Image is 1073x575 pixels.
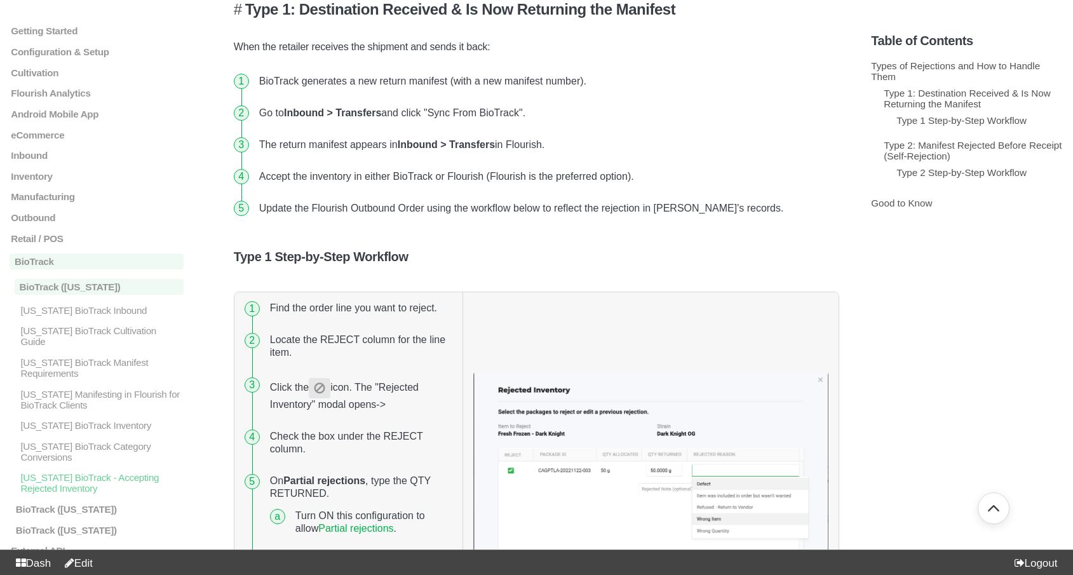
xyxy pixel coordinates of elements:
a: Types of Rejections and How to Handle Them [871,60,1040,82]
h5: Type 1 Step-by-Step Workflow [234,250,839,264]
a: BioTrack [10,254,184,269]
a: Android Mobile App [10,109,184,119]
h5: Table of Contents [871,34,1063,48]
p: BioTrack ([US_STATE]) [15,279,184,295]
p: [US_STATE] BioTrack Inbound [19,304,184,315]
li: The return manifest appears in in Flourish. [254,129,839,161]
a: Good to Know [871,198,932,208]
a: Retail / POS [10,233,184,243]
a: Type 2 Step-by-Step Workflow [896,167,1027,178]
section: Table of Contents [871,13,1063,556]
p: [US_STATE] BioTrack Manifest Requirements [19,357,184,379]
a: Type 1 Step-by-Step Workflow [896,115,1027,126]
p: BioTrack ([US_STATE]) [15,524,184,535]
a: Dash [10,557,51,569]
a: Edit [59,557,93,569]
a: BioTrack ([US_STATE]) [10,504,184,515]
a: Inbound [10,150,184,161]
strong: Partial rejections [283,475,365,486]
a: [US_STATE] BioTrack Inventory [10,420,184,431]
a: [US_STATE] BioTrack Cultivation Guide [10,325,184,347]
a: Cultivation [10,67,184,78]
li: Go to and click "Sync From BioTrack". [254,97,839,129]
a: Configuration & Setup [10,46,184,57]
p: When the retailer receives the shipment and sends it back: [234,39,839,55]
img: screenshot-2022-12-19-at-12-07-48-pm.png [309,378,330,398]
li: BioTrack generates a new return manifest (with a new manifest number). [254,65,839,97]
button: Go back to top of document [978,492,1009,524]
li: Locate the REJECT column for the line item. [265,324,452,369]
li: Find the order line you want to reject. [265,292,452,324]
p: [US_STATE] BioTrack Cultivation Guide [19,325,184,347]
a: Inventory [10,171,184,182]
a: [US_STATE] BioTrack - Accepting Rejected Inventory [10,472,184,494]
p: BioTrack ([US_STATE]) [15,504,184,515]
strong: Inbound > Transfers [284,107,381,118]
p: [US_STATE] BioTrack Category Conversions [19,441,184,463]
li: Check the box under the REJECT column. [265,421,452,465]
a: eCommerce [10,129,184,140]
a: [US_STATE] BioTrack Category Conversions [10,441,184,463]
h4: Type 1: Destination Received & Is Now Returning the Manifest [234,1,839,18]
a: [US_STATE] BioTrack Inbound [10,304,184,315]
strong: Inbound > Transfers [398,139,495,150]
p: [US_STATE] Manifesting in Flourish for BioTrack Clients [19,388,184,410]
a: [US_STATE] Manifesting in Flourish for BioTrack Clients [10,388,184,410]
a: Partial rejections [318,523,393,534]
p: [US_STATE] BioTrack - Accepting Rejected Inventory [19,472,184,494]
li: Accept the inventory in either BioTrack or Flourish (Flourish is the preferred option). [254,161,839,193]
a: Type 1: Destination Received & Is Now Returning the Manifest [884,88,1051,109]
li: Turn ON this configuration to allow . [290,500,447,545]
a: Manufacturing [10,191,184,202]
a: Getting Started [10,25,184,36]
a: Outbound [10,212,184,223]
a: Type 2: Manifest Rejected Before Receipt (Self-Rejection) [884,140,1062,161]
a: BioTrack ([US_STATE]) [10,279,184,295]
p: [US_STATE] BioTrack Inventory [19,420,184,431]
a: External API [10,545,184,556]
a: [US_STATE] BioTrack Manifest Requirements [10,357,184,379]
a: BioTrack ([US_STATE]) [10,524,184,535]
li: On , type the QTY RETURNED. [265,465,452,554]
li: Update the Flourish Outbound Order using the workflow below to reflect the rejection in [PERSON_N... [254,193,839,224]
li: Click the icon. The "Rejected Inventory" modal opens-> [265,369,452,421]
a: Flourish Analytics [10,88,184,98]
